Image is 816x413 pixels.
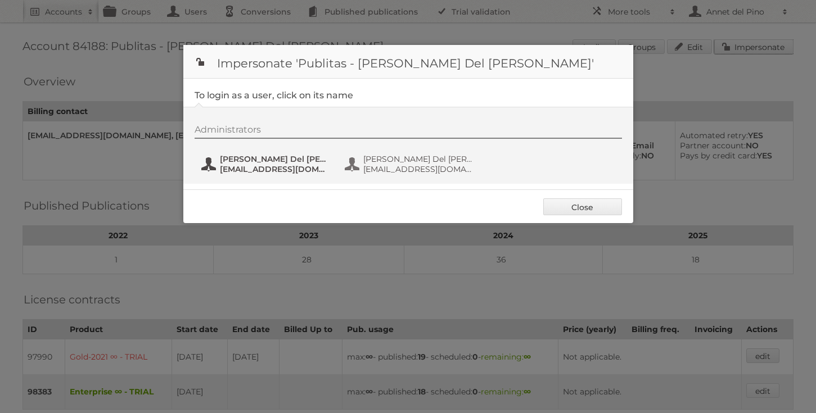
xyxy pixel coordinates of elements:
span: [EMAIL_ADDRESS][DOMAIN_NAME] [220,164,329,174]
div: Administrators [195,124,622,139]
a: Close [543,198,622,215]
span: [EMAIL_ADDRESS][DOMAIN_NAME] [363,164,472,174]
span: [PERSON_NAME] Del [PERSON_NAME] [363,154,472,164]
h1: Impersonate 'Publitas - [PERSON_NAME] Del [PERSON_NAME]' [183,45,633,79]
button: [PERSON_NAME] Del [PERSON_NAME] [EMAIL_ADDRESS][DOMAIN_NAME] [344,153,476,175]
button: [PERSON_NAME] Del [PERSON_NAME] [EMAIL_ADDRESS][DOMAIN_NAME] [200,153,332,175]
legend: To login as a user, click on its name [195,90,353,101]
span: [PERSON_NAME] Del [PERSON_NAME] [220,154,329,164]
